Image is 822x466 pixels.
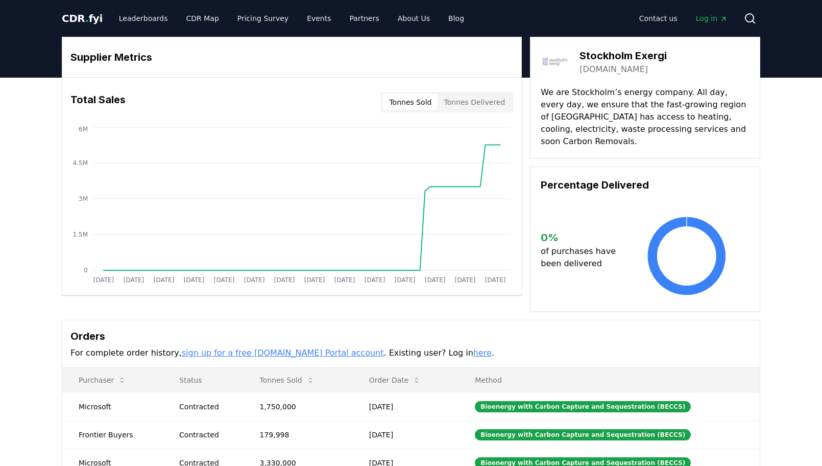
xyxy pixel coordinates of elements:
[154,276,175,284] tspan: [DATE]
[342,9,388,28] a: Partners
[631,9,736,28] nav: Main
[631,9,686,28] a: Contact us
[274,276,295,284] tspan: [DATE]
[541,86,750,148] p: We are Stockholm’s energy company. All day, every day, we ensure that the fast-growing region of ...
[62,392,163,421] td: Microsoft
[93,276,114,284] tspan: [DATE]
[252,370,323,390] button: Tonnes Sold
[425,276,446,284] tspan: [DATE]
[304,276,325,284] tspan: [DATE]
[475,401,691,412] div: Bioenergy with Carbon Capture and Sequestration (BECCS)
[688,9,736,28] a: Log in
[84,267,88,274] tspan: 0
[579,63,648,76] a: [DOMAIN_NAME]
[541,177,750,193] h3: Percentage Delivered
[70,50,513,65] h3: Supplier Metrics
[85,12,89,25] span: .
[62,421,163,449] td: Frontier Buyers
[182,348,384,358] a: sign up for a free [DOMAIN_NAME] Portal account
[244,392,353,421] td: 1,750,000
[184,276,205,284] tspan: [DATE]
[171,375,235,385] p: Status
[70,329,752,344] h3: Orders
[365,276,385,284] tspan: [DATE]
[541,48,569,76] img: Stockholm Exergi-logo
[178,9,227,28] a: CDR Map
[541,230,624,245] h3: 0 %
[73,159,88,167] tspan: 4.5M
[395,276,416,284] tspan: [DATE]
[440,9,472,28] a: Blog
[244,276,265,284] tspan: [DATE]
[361,370,429,390] button: Order Date
[214,276,235,284] tspan: [DATE]
[383,94,438,110] button: Tonnes Sold
[475,429,691,440] div: Bioenergy with Carbon Capture and Sequestration (BECCS)
[485,276,506,284] tspan: [DATE]
[70,347,752,359] p: For complete order history, . Existing user? Log in .
[70,370,134,390] button: Purchaser
[229,9,297,28] a: Pricing Survey
[62,11,103,26] a: CDR.fyi
[79,195,88,202] tspan: 3M
[299,9,339,28] a: Events
[179,430,235,440] div: Contracted
[73,231,88,238] tspan: 1.5M
[467,375,752,385] p: Method
[111,9,176,28] a: Leaderboards
[353,392,459,421] td: [DATE]
[390,9,438,28] a: About Us
[111,9,472,28] nav: Main
[244,421,353,449] td: 179,998
[455,276,476,284] tspan: [DATE]
[334,276,355,284] tspan: [DATE]
[179,402,235,412] div: Contracted
[124,276,144,284] tspan: [DATE]
[541,245,624,270] p: of purchases have been delivered
[79,126,88,133] tspan: 6M
[579,48,667,63] h3: Stockholm Exergi
[353,421,459,449] td: [DATE]
[438,94,511,110] button: Tonnes Delivered
[62,12,103,25] span: CDR fyi
[70,92,126,112] h3: Total Sales
[473,348,492,358] a: here
[696,13,728,24] span: Log in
